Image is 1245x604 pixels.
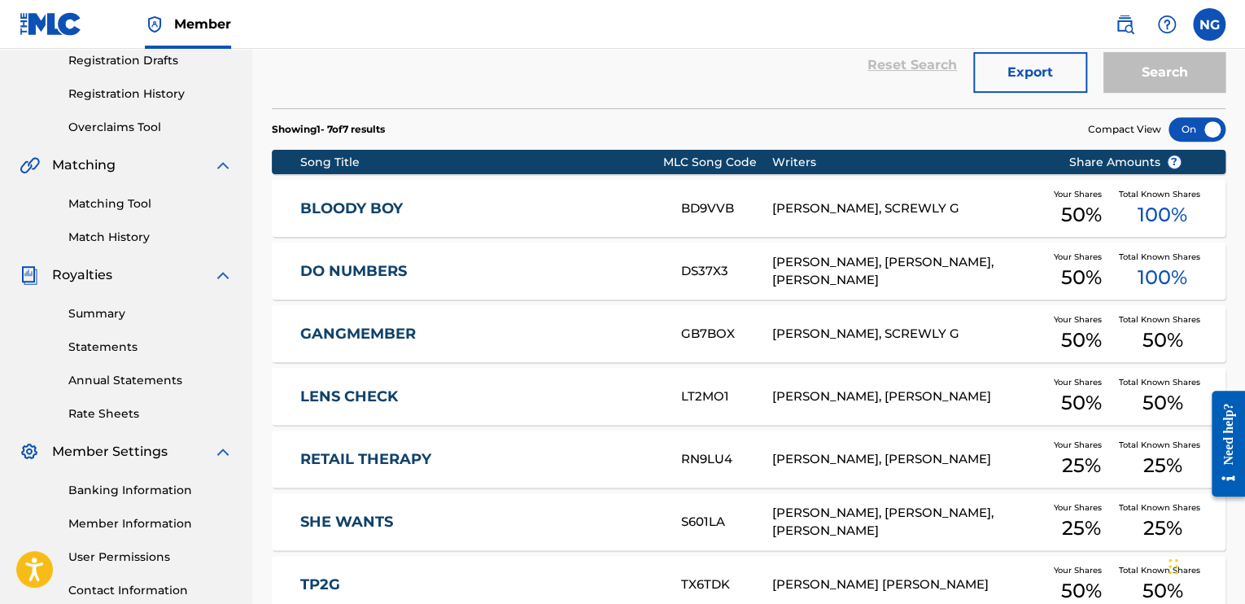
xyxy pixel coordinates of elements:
[1138,263,1187,292] span: 100 %
[68,482,233,499] a: Banking Information
[1199,378,1245,509] iframe: Resource Center
[20,265,39,285] img: Royalties
[68,549,233,566] a: User Permissions
[68,339,233,356] a: Statements
[772,576,1044,594] div: [PERSON_NAME] [PERSON_NAME]
[681,576,771,594] div: TX6TDK
[681,262,771,281] div: DS37X3
[1119,313,1207,326] span: Total Known Shares
[772,199,1044,218] div: [PERSON_NAME], SCREWLY G
[20,155,40,175] img: Matching
[772,504,1044,541] div: [PERSON_NAME], [PERSON_NAME], [PERSON_NAME]
[68,372,233,389] a: Annual Statements
[663,154,772,171] div: MLC Song Code
[300,387,659,406] a: LENS CHECK
[1142,326,1183,355] span: 50 %
[1119,439,1207,451] span: Total Known Shares
[1108,8,1141,41] a: Public Search
[20,12,82,36] img: MLC Logo
[213,155,233,175] img: expand
[772,387,1044,406] div: [PERSON_NAME], [PERSON_NAME]
[1061,263,1102,292] span: 50 %
[300,199,659,218] a: BLOODY BOY
[1088,122,1161,137] span: Compact View
[52,265,112,285] span: Royalties
[681,199,771,218] div: BD9VVB
[300,262,659,281] a: DO NUMBERS
[1054,188,1108,200] span: Your Shares
[300,325,659,344] a: GANGMEMBER
[1119,564,1207,576] span: Total Known Shares
[1138,200,1187,230] span: 100 %
[68,582,233,599] a: Contact Information
[68,195,233,212] a: Matching Tool
[681,387,771,406] div: LT2MO1
[973,52,1087,93] button: Export
[300,154,663,171] div: Song Title
[681,513,771,532] div: S601LA
[1061,326,1102,355] span: 50 %
[1054,251,1108,263] span: Your Shares
[300,513,659,532] a: SHE WANTS
[772,253,1044,290] div: [PERSON_NAME], [PERSON_NAME], [PERSON_NAME]
[1062,451,1101,480] span: 25 %
[68,52,233,69] a: Registration Drafts
[1119,188,1207,200] span: Total Known Shares
[681,450,771,469] div: RN9LU4
[52,442,168,462] span: Member Settings
[772,325,1044,344] div: [PERSON_NAME], SCREWLY G
[1054,313,1108,326] span: Your Shares
[1061,200,1102,230] span: 50 %
[272,122,385,137] p: Showing 1 - 7 of 7 results
[1169,542,1178,591] div: Drag
[68,515,233,532] a: Member Information
[1062,514,1101,543] span: 25 %
[1054,376,1108,388] span: Your Shares
[1061,388,1102,418] span: 50 %
[1054,501,1108,514] span: Your Shares
[1157,15,1177,34] img: help
[68,405,233,422] a: Rate Sheets
[1054,439,1108,451] span: Your Shares
[20,442,39,462] img: Member Settings
[300,576,659,594] a: TP2G
[1142,388,1183,418] span: 50 %
[213,442,233,462] img: expand
[68,305,233,322] a: Summary
[681,325,771,344] div: GB7BOX
[1168,155,1181,169] span: ?
[300,450,659,469] a: RETAIL THERAPY
[145,15,164,34] img: Top Rightsholder
[1119,501,1207,514] span: Total Known Shares
[772,450,1044,469] div: [PERSON_NAME], [PERSON_NAME]
[1054,564,1108,576] span: Your Shares
[68,229,233,246] a: Match History
[1119,376,1207,388] span: Total Known Shares
[52,155,116,175] span: Matching
[1069,154,1182,171] span: Share Amounts
[1115,15,1134,34] img: search
[1143,514,1182,543] span: 25 %
[174,15,231,33] span: Member
[68,85,233,103] a: Registration History
[1164,526,1245,604] iframe: Chat Widget
[1119,251,1207,263] span: Total Known Shares
[772,154,1044,171] div: Writers
[1193,8,1225,41] div: User Menu
[68,119,233,136] a: Overclaims Tool
[1143,451,1182,480] span: 25 %
[1151,8,1183,41] div: Help
[213,265,233,285] img: expand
